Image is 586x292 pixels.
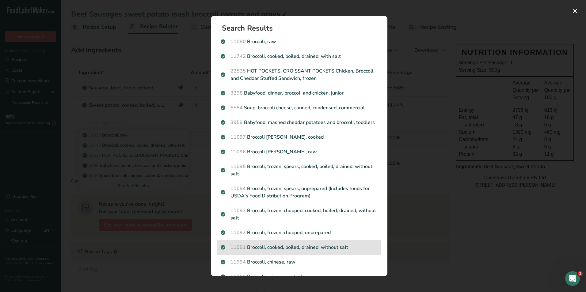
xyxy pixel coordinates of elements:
p: Soup, broccoli cheese, canned, condensed, commercial [221,104,378,111]
span: 11095 [230,163,246,170]
p: Broccoli, chinese, cooked [221,273,378,280]
p: Broccoli, frozen, chopped, unprepared [221,229,378,236]
p: Broccoli [PERSON_NAME], cooked [221,133,378,141]
span: 11092 [230,229,246,236]
p: Babyfood, mashed cheddar potatoes and broccoli, toddlers [221,119,378,126]
span: 3959 [230,119,243,126]
p: Broccoli, frozen, chopped, cooked, boiled, drained, without salt [221,207,378,222]
span: 11094 [230,185,246,192]
span: 11742 [230,53,246,60]
span: 11090 [230,38,246,45]
p: Broccoli, cooked, boiled, drained, with salt [221,53,378,60]
span: 11091 [230,244,246,251]
iframe: Intercom live chat [565,271,580,286]
span: 11994 [230,259,246,265]
span: 3298 [230,90,243,96]
p: Broccoli, frozen, spears, unprepared (Includes foods for USDA's Food Distribution Program) [221,185,378,200]
p: Broccoli, frozen, spears, cooked, boiled, drained, without salt [221,163,378,178]
span: 11093 [230,207,246,214]
p: Broccoli, cooked, boiled, drained, without salt [221,244,378,251]
p: Broccoli, chinese, raw [221,258,378,266]
p: Babyfood, dinner, broccoli and chicken, junior [221,89,378,97]
span: 11096 [230,148,246,155]
span: 6584 [230,104,243,111]
p: Broccoli, raw [221,38,378,45]
span: 22535 [230,68,246,74]
h1: Search Results [222,24,381,32]
span: 1 [578,271,583,276]
p: Broccoli [PERSON_NAME], raw [221,148,378,155]
span: 11097 [230,134,246,140]
span: 11969 [230,273,246,280]
p: HOT POCKETS, CROISSANT POCKETS Chicken, Broccoli, and Cheddar Stuffed Sandwich, frozen [221,67,378,82]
